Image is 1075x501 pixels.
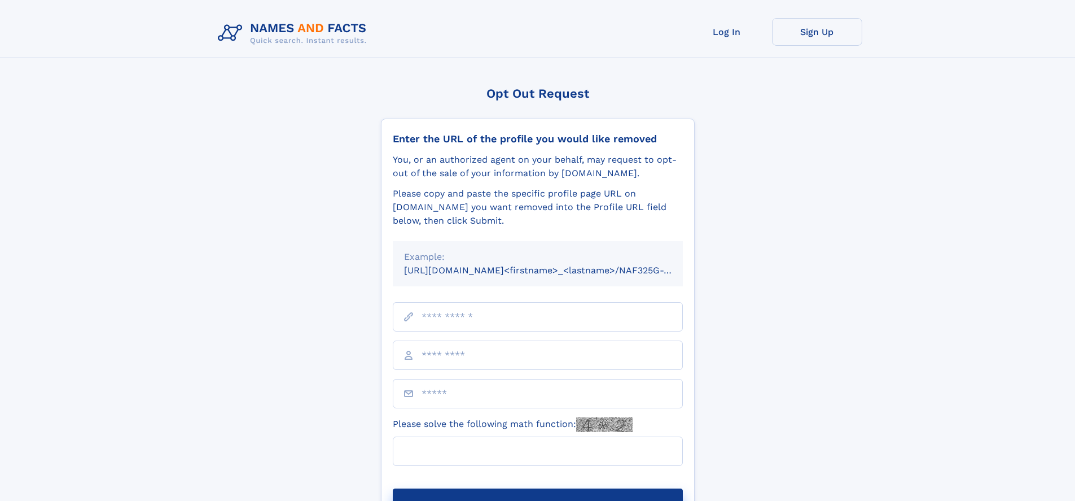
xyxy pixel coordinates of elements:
[772,18,862,46] a: Sign Up
[404,250,672,264] div: Example:
[393,153,683,180] div: You, or an authorized agent on your behalf, may request to opt-out of the sale of your informatio...
[393,417,633,432] label: Please solve the following math function:
[393,187,683,228] div: Please copy and paste the specific profile page URL on [DOMAIN_NAME] you want removed into the Pr...
[213,18,376,49] img: Logo Names and Facts
[393,133,683,145] div: Enter the URL of the profile you would like removed
[682,18,772,46] a: Log In
[404,265,704,276] small: [URL][DOMAIN_NAME]<firstname>_<lastname>/NAF325G-xxxxxxxx
[381,86,695,101] div: Opt Out Request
